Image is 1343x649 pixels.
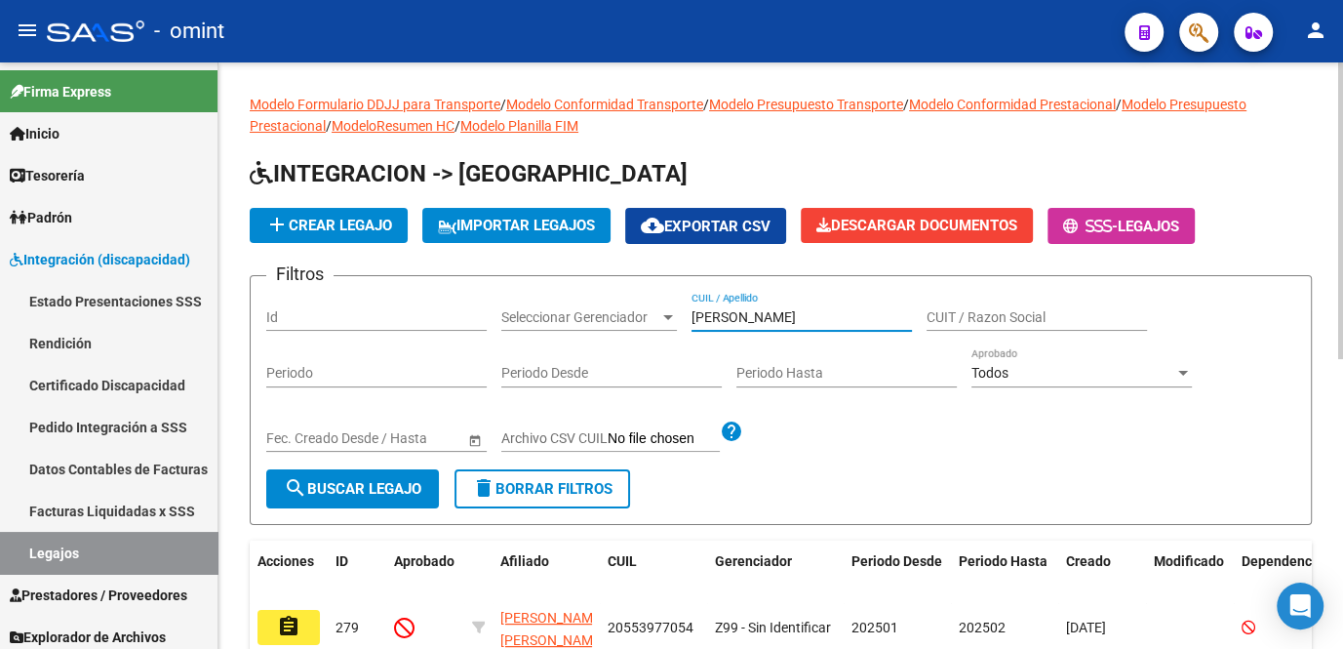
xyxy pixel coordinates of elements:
[422,208,611,243] button: IMPORTAR LEGAJOS
[386,541,464,605] datatable-header-cell: Aprobado
[265,217,392,234] span: Crear Legajo
[600,541,707,605] datatable-header-cell: CUIL
[1234,541,1341,605] datatable-header-cell: Dependencia
[10,123,59,144] span: Inicio
[959,553,1047,569] span: Periodo Hasta
[10,165,85,186] span: Tesorería
[10,249,190,270] span: Integración (discapacidad)
[500,610,605,648] span: [PERSON_NAME] [PERSON_NAME]
[265,213,289,236] mat-icon: add
[501,309,659,326] span: Seleccionar Gerenciador
[10,585,187,606] span: Prestadores / Proveedores
[500,553,549,569] span: Afiliado
[250,208,408,243] button: Crear Legajo
[266,430,337,447] input: Fecha inicio
[715,553,792,569] span: Gerenciador
[1242,553,1323,569] span: Dependencia
[608,620,693,635] span: 20553977054
[284,476,307,500] mat-icon: search
[472,480,612,498] span: Borrar Filtros
[454,469,630,508] button: Borrar Filtros
[332,118,454,134] a: ModeloResumen HC
[1154,553,1224,569] span: Modificado
[438,217,595,234] span: IMPORTAR LEGAJOS
[1066,553,1111,569] span: Creado
[1058,541,1146,605] datatable-header-cell: Creado
[277,615,300,638] mat-icon: assignment
[266,261,334,288] h3: Filtros
[472,476,495,500] mat-icon: delete
[707,541,844,605] datatable-header-cell: Gerenciador
[1304,19,1327,42] mat-icon: person
[336,620,359,635] span: 279
[284,480,421,498] span: Buscar Legajo
[154,10,224,53] span: - omint
[959,620,1006,635] span: 202502
[336,553,348,569] span: ID
[10,627,166,648] span: Explorador de Archivos
[250,160,688,187] span: INTEGRACION -> [GEOGRAPHIC_DATA]
[10,81,111,102] span: Firma Express
[266,469,439,508] button: Buscar Legajo
[501,430,608,446] span: Archivo CSV CUIL
[1047,208,1195,244] button: -Legajos
[464,429,485,450] button: Open calendar
[16,19,39,42] mat-icon: menu
[816,217,1017,234] span: Descargar Documentos
[354,430,450,447] input: Fecha fin
[625,208,786,244] button: Exportar CSV
[608,430,720,448] input: Archivo CSV CUIL
[250,97,500,112] a: Modelo Formulario DDJJ para Transporte
[1146,541,1234,605] datatable-header-cell: Modificado
[1277,583,1323,629] div: Open Intercom Messenger
[844,541,951,605] datatable-header-cell: Periodo Desde
[801,208,1033,243] button: Descargar Documentos
[328,541,386,605] datatable-header-cell: ID
[1066,620,1106,635] span: [DATE]
[720,420,743,443] mat-icon: help
[250,541,328,605] datatable-header-cell: Acciones
[608,553,637,569] span: CUIL
[951,541,1058,605] datatable-header-cell: Periodo Hasta
[971,365,1008,381] span: Todos
[257,553,314,569] span: Acciones
[1118,218,1179,235] span: Legajos
[10,207,72,228] span: Padrón
[909,97,1116,112] a: Modelo Conformidad Prestacional
[506,97,703,112] a: Modelo Conformidad Transporte
[1063,218,1118,235] span: -
[394,553,454,569] span: Aprobado
[851,620,898,635] span: 202501
[851,553,942,569] span: Periodo Desde
[460,118,578,134] a: Modelo Planilla FIM
[641,218,770,235] span: Exportar CSV
[709,97,903,112] a: Modelo Presupuesto Transporte
[641,214,664,237] mat-icon: cloud_download
[493,541,600,605] datatable-header-cell: Afiliado
[715,620,831,635] span: Z99 - Sin Identificar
